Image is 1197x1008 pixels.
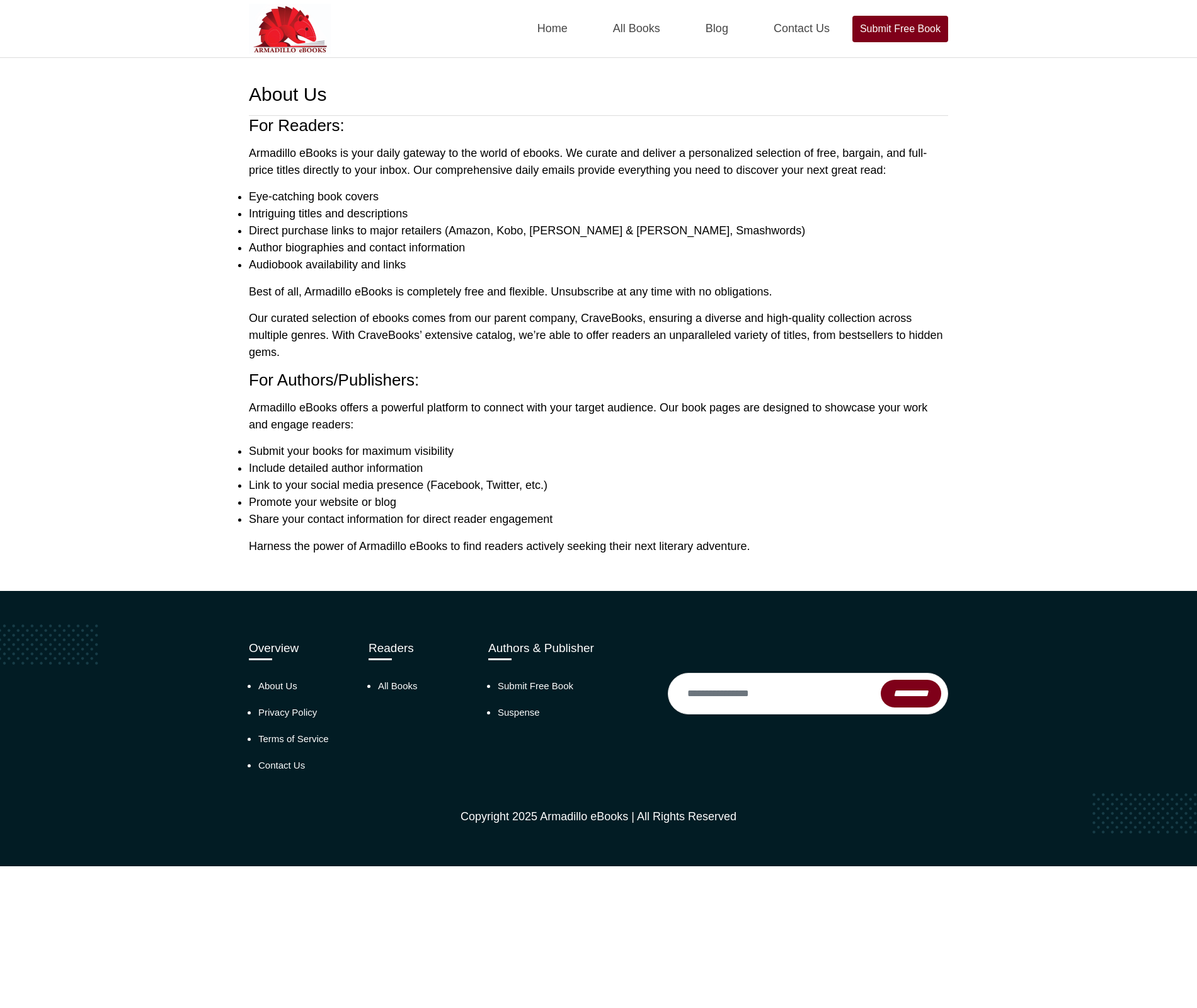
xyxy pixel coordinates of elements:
[249,538,948,555] p: Harness the power of Armadillo eBooks to find readers actively seeking their next literary advent...
[369,641,469,656] h3: Readers
[258,733,329,744] a: Terms of Service
[249,494,948,511] li: Promote your website or blog
[249,443,948,460] li: Submit your books for maximum visibility
[249,310,948,361] p: Our curated selection of ebooks comes from our parent company, CraveBooks, ensuring a diverse and...
[249,239,948,256] li: Author biographies and contact information
[249,283,948,301] p: Best of all, Armadillo eBooks is completely free and flexible. Unsubscribe at any time with no ob...
[249,370,948,390] h2: For Authors/Publishers:
[378,680,418,691] a: All Books
[258,680,297,691] a: About Us
[249,477,948,494] li: Link to your social media presence (Facebook, Twitter, etc.)
[852,16,948,42] a: Submit Free Book
[498,707,540,718] a: Suspense
[249,205,948,222] li: Intriguing titles and descriptions
[249,256,948,273] li: Audiobook availability and links
[249,399,948,433] p: Armadillo eBooks offers a powerful platform to connect with your target audience. Our book pages ...
[258,707,317,718] a: Privacy Policy
[249,4,331,54] img: Armadilloebooks
[249,83,948,106] h1: About Us
[249,222,948,239] li: Direct purchase links to major retailers (Amazon, Kobo, [PERSON_NAME] & [PERSON_NAME], Smashwords)
[249,511,948,528] li: Share your contact information for direct reader engagement
[249,116,948,135] h2: For Readers:
[249,641,350,656] h3: Overview
[258,760,305,770] a: Contact Us
[498,680,573,691] a: Submit Free Book
[249,808,948,825] p: Copyright 2025 Armadillo eBooks | All Rights Reserved
[488,641,649,656] h3: Authors & Publisher
[249,460,948,477] li: Include detailed author information
[249,188,948,205] li: Eye-catching book covers
[249,145,948,179] p: Armadillo eBooks is your daily gateway to the world of ebooks. We curate and deliver a personaliz...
